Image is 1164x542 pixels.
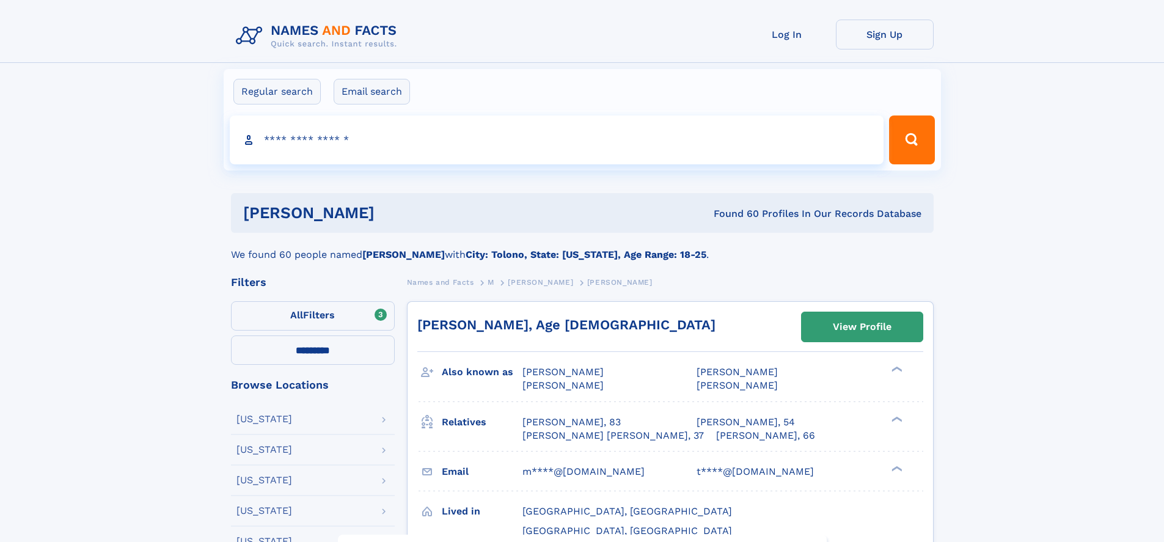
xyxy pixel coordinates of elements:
[230,115,884,164] input: search input
[888,365,903,373] div: ❯
[508,274,573,290] a: [PERSON_NAME]
[833,313,891,341] div: View Profile
[334,79,410,104] label: Email search
[522,429,704,442] a: [PERSON_NAME] [PERSON_NAME], 37
[889,115,934,164] button: Search Button
[544,207,921,221] div: Found 60 Profiles In Our Records Database
[522,366,604,378] span: [PERSON_NAME]
[236,445,292,455] div: [US_STATE]
[587,278,653,287] span: [PERSON_NAME]
[290,309,303,321] span: All
[716,429,815,442] a: [PERSON_NAME], 66
[522,505,732,517] span: [GEOGRAPHIC_DATA], [GEOGRAPHIC_DATA]
[697,416,795,429] a: [PERSON_NAME], 54
[466,249,706,260] b: City: Tolono, State: [US_STATE], Age Range: 18-25
[488,274,494,290] a: M
[243,205,544,221] h1: [PERSON_NAME]
[231,233,934,262] div: We found 60 people named with .
[738,20,836,49] a: Log In
[442,412,522,433] h3: Relatives
[233,79,321,104] label: Regular search
[231,277,395,288] div: Filters
[236,506,292,516] div: [US_STATE]
[417,317,716,332] a: [PERSON_NAME], Age [DEMOGRAPHIC_DATA]
[407,274,474,290] a: Names and Facts
[888,415,903,423] div: ❯
[236,475,292,485] div: [US_STATE]
[236,414,292,424] div: [US_STATE]
[231,20,407,53] img: Logo Names and Facts
[522,416,621,429] a: [PERSON_NAME], 83
[802,312,923,342] a: View Profile
[697,366,778,378] span: [PERSON_NAME]
[442,501,522,522] h3: Lived in
[522,525,732,537] span: [GEOGRAPHIC_DATA], [GEOGRAPHIC_DATA]
[231,379,395,390] div: Browse Locations
[697,379,778,391] span: [PERSON_NAME]
[836,20,934,49] a: Sign Up
[488,278,494,287] span: M
[442,362,522,383] h3: Also known as
[362,249,445,260] b: [PERSON_NAME]
[442,461,522,482] h3: Email
[231,301,395,331] label: Filters
[888,464,903,472] div: ❯
[522,379,604,391] span: [PERSON_NAME]
[508,278,573,287] span: [PERSON_NAME]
